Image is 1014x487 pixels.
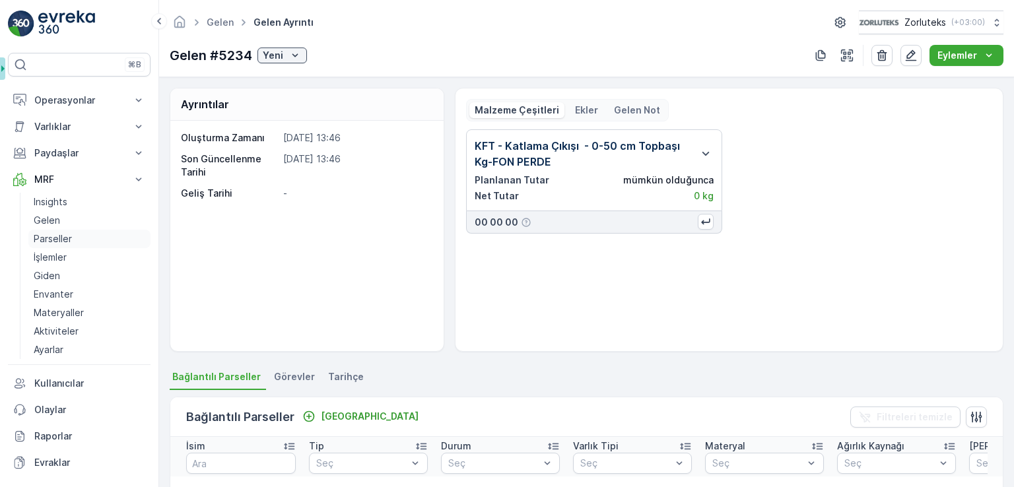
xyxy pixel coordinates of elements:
[283,187,429,200] p: -
[186,453,296,474] input: Ara
[28,341,151,359] a: Ayarlar
[263,49,283,62] p: Yeni
[172,20,187,31] a: Ana Sayfa
[8,449,151,476] a: Evraklar
[328,370,364,383] span: Tarihçe
[8,397,151,423] a: Olaylar
[837,439,904,453] p: Ağırlık Kaynağı
[321,410,419,423] p: [GEOGRAPHIC_DATA]
[257,48,307,63] button: Yeni
[34,232,72,245] p: Parseller
[475,138,693,170] p: KFT - Katlama Çıkışı - 0-50 cm Topbaşı Kg-FON PERDE
[623,174,714,187] p: mümkün olduğunca
[28,267,151,285] a: Giden
[38,11,95,37] img: logo_light-DOdMpM7g.png
[8,370,151,397] a: Kullanıcılar
[34,146,124,160] p: Paydaşlar
[34,251,67,264] p: İşlemler
[448,457,539,470] p: Seç
[614,104,660,117] p: Gelen Not
[274,370,315,383] span: Görevler
[28,322,151,341] a: Aktiviteler
[951,17,985,28] p: ( +03:00 )
[309,439,324,453] p: Tip
[859,11,1003,34] button: Zorluteks(+03:00)
[475,174,549,187] p: Planlanan Tutar
[573,439,619,453] p: Varlık Tipi
[475,104,559,117] p: Malzeme Çeşitleri
[475,216,518,229] p: 00 00 00
[34,288,73,301] p: Envanter
[34,120,124,133] p: Varlıklar
[172,370,261,383] span: Bağlantılı Parseller
[297,408,424,424] button: Bağla
[859,15,899,30] img: 6-1-9-3_wQBzyll.png
[475,189,519,203] p: Net Tutar
[8,140,151,166] button: Paydaşlar
[694,189,714,203] p: 0 kg
[34,343,63,356] p: Ayarlar
[441,439,471,453] p: Durum
[170,46,252,65] p: Gelen #5234
[207,16,234,28] a: Gelen
[34,456,145,469] p: Evraklar
[34,94,124,107] p: Operasyonlar
[28,285,151,304] a: Envanter
[283,152,429,179] p: [DATE] 13:46
[844,457,935,470] p: Seç
[128,59,141,70] p: ⌘B
[8,114,151,140] button: Varlıklar
[8,11,34,37] img: logo
[34,173,124,186] p: MRF
[251,16,316,29] span: Gelen ayrıntı
[34,214,60,227] p: Gelen
[34,195,67,209] p: Insights
[8,423,151,449] a: Raporlar
[181,152,278,179] p: Son Güncellenme Tarihi
[877,410,953,424] p: Filtreleri temizle
[850,406,961,428] button: Filtreleri temizle
[8,87,151,114] button: Operasyonlar
[705,439,745,453] p: Materyal
[929,45,1003,66] button: Eylemler
[283,131,429,145] p: [DATE] 13:46
[186,408,294,426] p: Bağlantılı Parseller
[316,457,407,470] p: Seç
[8,166,151,193] button: MRF
[34,325,79,338] p: Aktiviteler
[34,269,60,282] p: Giden
[34,430,145,443] p: Raporlar
[904,16,946,29] p: Zorluteks
[28,304,151,322] a: Materyaller
[34,377,145,390] p: Kullanıcılar
[575,104,598,117] p: Ekler
[28,211,151,230] a: Gelen
[181,96,229,112] p: Ayrıntılar
[937,49,977,62] p: Eylemler
[28,193,151,211] a: Insights
[181,131,278,145] p: Oluşturma Zamanı
[181,187,278,200] p: Geliş Tarihi
[28,248,151,267] a: İşlemler
[34,403,145,416] p: Olaylar
[580,457,671,470] p: Seç
[186,439,205,453] p: İsim
[34,306,84,319] p: Materyaller
[521,217,531,228] div: Yardım Araç İkonu
[28,230,151,248] a: Parseller
[712,457,803,470] p: Seç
